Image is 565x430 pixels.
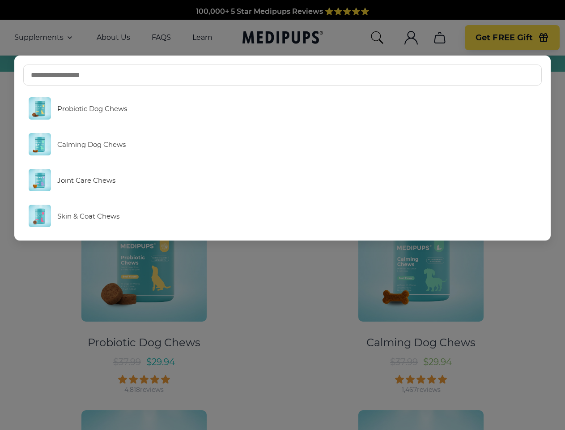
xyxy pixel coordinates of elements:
span: Skin & Coat Chews [57,212,119,220]
a: Joint Care Chews [23,164,542,196]
img: Probiotic Dog Chews [29,97,51,120]
img: Skin & Coat Chews [29,205,51,227]
a: Calming Dog Chews [23,129,542,160]
span: Calming Dog Chews [57,140,126,149]
span: Joint Care Chews [57,176,115,185]
a: Skin & Coat Chews [23,200,542,232]
img: Joint Care Chews [29,169,51,191]
span: Probiotic Dog Chews [57,104,127,113]
img: Calming Dog Chews [29,133,51,155]
a: Probiotic Dog Chews [23,93,542,124]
